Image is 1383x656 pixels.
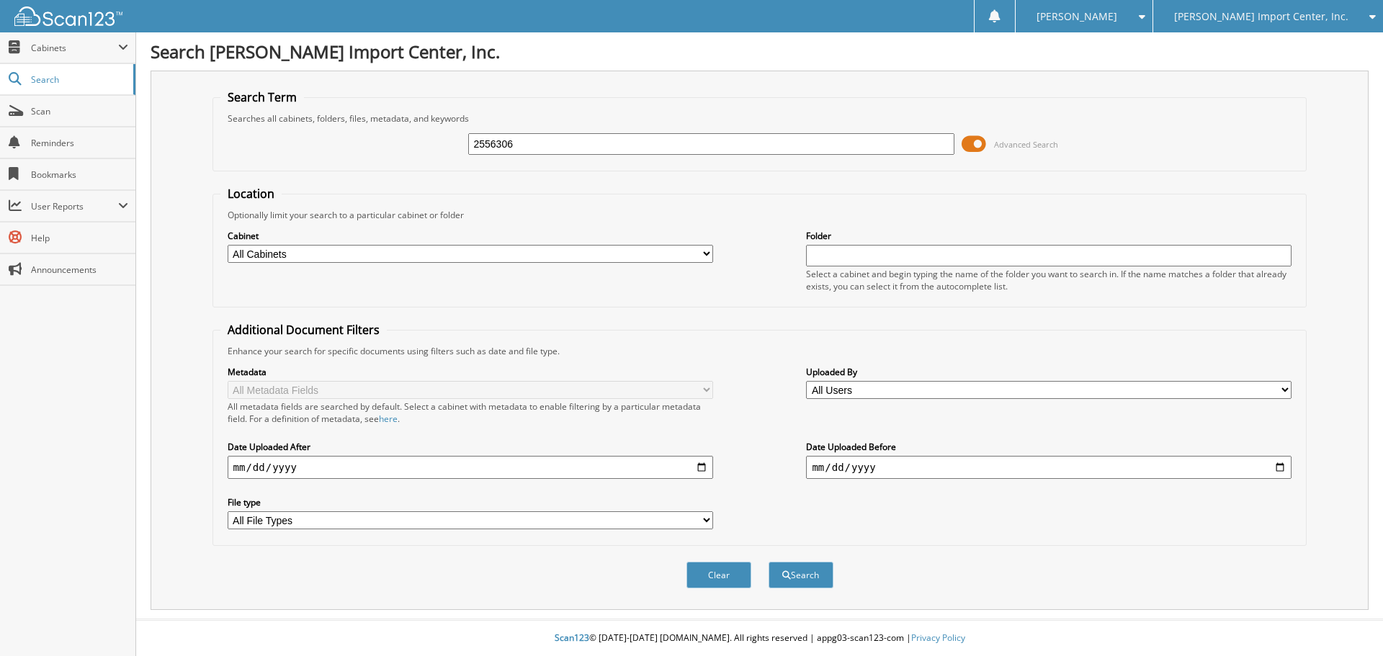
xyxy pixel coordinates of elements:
[806,230,1292,242] label: Folder
[220,89,304,105] legend: Search Term
[228,230,713,242] label: Cabinet
[228,366,713,378] label: Metadata
[14,6,122,26] img: scan123-logo-white.svg
[220,112,1299,125] div: Searches all cabinets, folders, files, metadata, and keywords
[31,42,118,54] span: Cabinets
[228,441,713,453] label: Date Uploaded After
[686,562,751,588] button: Clear
[31,137,128,149] span: Reminders
[806,456,1292,479] input: end
[1037,12,1117,21] span: [PERSON_NAME]
[911,632,965,644] a: Privacy Policy
[220,209,1299,221] div: Optionally limit your search to a particular cabinet or folder
[151,40,1369,63] h1: Search [PERSON_NAME] Import Center, Inc.
[31,200,118,212] span: User Reports
[31,73,126,86] span: Search
[379,413,398,425] a: here
[136,621,1383,656] div: © [DATE]-[DATE] [DOMAIN_NAME]. All rights reserved | appg03-scan123-com |
[31,264,128,276] span: Announcements
[228,496,713,508] label: File type
[220,186,282,202] legend: Location
[31,169,128,181] span: Bookmarks
[994,139,1058,150] span: Advanced Search
[31,232,128,244] span: Help
[1174,12,1348,21] span: [PERSON_NAME] Import Center, Inc.
[220,322,387,338] legend: Additional Document Filters
[220,345,1299,357] div: Enhance your search for specific documents using filters such as date and file type.
[228,400,713,425] div: All metadata fields are searched by default. Select a cabinet with metadata to enable filtering b...
[228,456,713,479] input: start
[555,632,589,644] span: Scan123
[806,441,1292,453] label: Date Uploaded Before
[806,268,1292,292] div: Select a cabinet and begin typing the name of the folder you want to search in. If the name match...
[31,105,128,117] span: Scan
[769,562,833,588] button: Search
[806,366,1292,378] label: Uploaded By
